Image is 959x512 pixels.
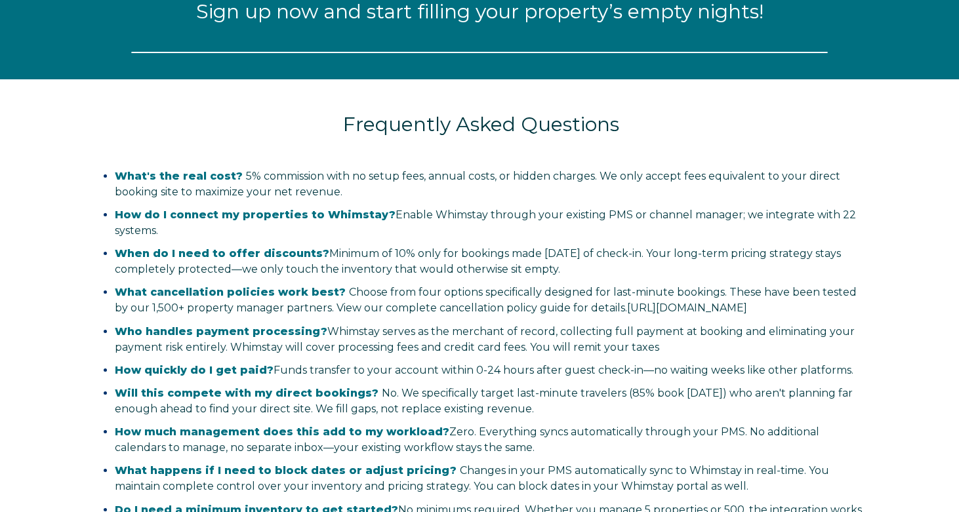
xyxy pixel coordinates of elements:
[115,247,841,275] span: only for bookings made [DATE] of check-in. Your long-term pricing strategy stays completely prote...
[115,325,855,353] span: Whimstay serves as the merchant of record, collecting full payment at booking and eliminating you...
[115,170,840,198] span: 5% commission with no setup fees, annual costs, or hidden charges. We only accept fees equivalent...
[115,208,856,237] span: Enable Whimstay through your existing PMS or channel manager; we integrate with 22 systems.
[115,425,449,438] strong: How much management does this add to my workload?
[115,170,243,182] span: What's the real cost?
[627,302,747,314] a: Vínculo https://salespage.whimstay.com/cancellation-policy-options
[115,387,853,415] span: No. We specifically target last-minute travelers (85% book [DATE]) who aren't planning far enough...
[115,208,396,221] strong: How do I connect my properties to Whimstay?
[115,325,327,338] strong: Who handles payment processing?
[115,464,829,492] span: Changes in your PMS automatically sync to Whimstay in real-time. You maintain complete control ov...
[115,425,819,454] span: Zero. Everything syncs automatically through your PMS. No additional calendars to manage, no sepa...
[115,364,853,376] span: Funds transfer to your account within 0-24 hours after guest check-in—no waiting weeks like other...
[115,286,857,314] span: Choose from four options specifically designed for last-minute bookings. These have been tested b...
[115,464,457,477] span: What happens if I need to block dates or adjust pricing?
[115,387,378,399] span: Will this compete with my direct bookings?
[115,247,329,260] strong: When do I need to offer discounts?
[115,364,274,376] strong: How quickly do I get paid?
[115,286,346,298] span: What cancellation policies work best?
[343,112,619,136] span: Frequently Asked Questions
[329,247,415,260] span: Minimum of 10%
